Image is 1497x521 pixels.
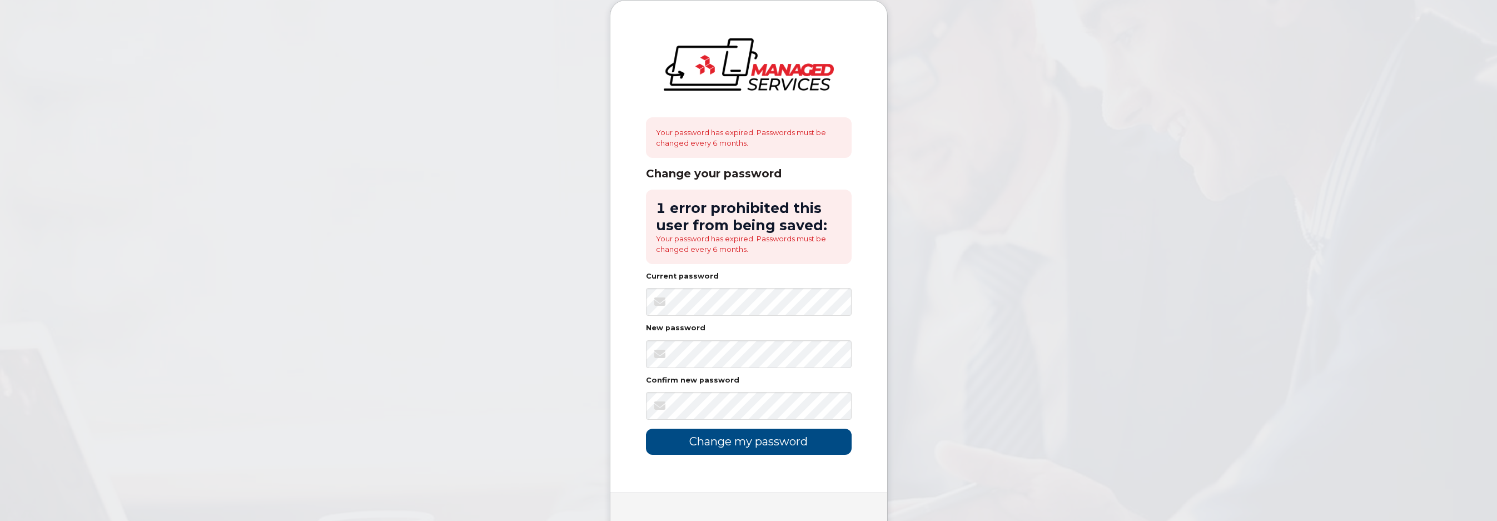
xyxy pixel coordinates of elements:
div: Change your password [646,167,852,181]
label: Current password [646,273,719,280]
img: logo-large.png [664,38,834,91]
label: Confirm new password [646,377,739,384]
h2: 1 error prohibited this user from being saved: [656,200,842,234]
div: Your password has expired. Passwords must be changed every 6 months. [646,117,852,158]
li: Your password has expired. Passwords must be changed every 6 months. [656,234,842,254]
input: Change my password [646,429,852,455]
label: New password [646,325,705,332]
